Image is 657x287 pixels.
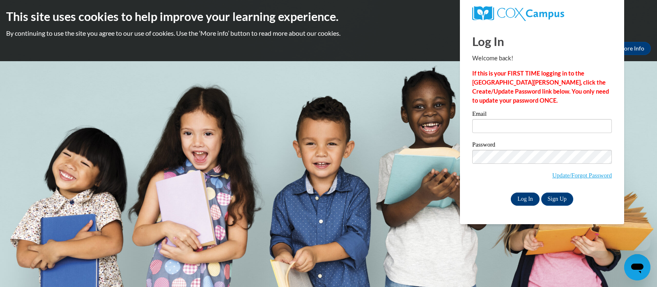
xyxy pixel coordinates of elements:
[472,33,612,50] h1: Log In
[472,70,609,104] strong: If this is your FIRST TIME logging in to the [GEOGRAPHIC_DATA][PERSON_NAME], click the Create/Upd...
[472,6,564,21] img: COX Campus
[624,254,650,280] iframe: Button to launch messaging window
[586,233,650,251] iframe: Message from company
[552,172,612,179] a: Update/Forgot Password
[472,6,612,21] a: COX Campus
[472,54,612,63] p: Welcome back!
[6,8,651,25] h2: This site uses cookies to help improve your learning experience.
[472,142,612,150] label: Password
[472,111,612,119] label: Email
[6,29,651,38] p: By continuing to use the site you agree to our use of cookies. Use the ‘More info’ button to read...
[541,193,573,206] a: Sign Up
[612,42,651,55] a: More Info
[511,193,540,206] input: Log In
